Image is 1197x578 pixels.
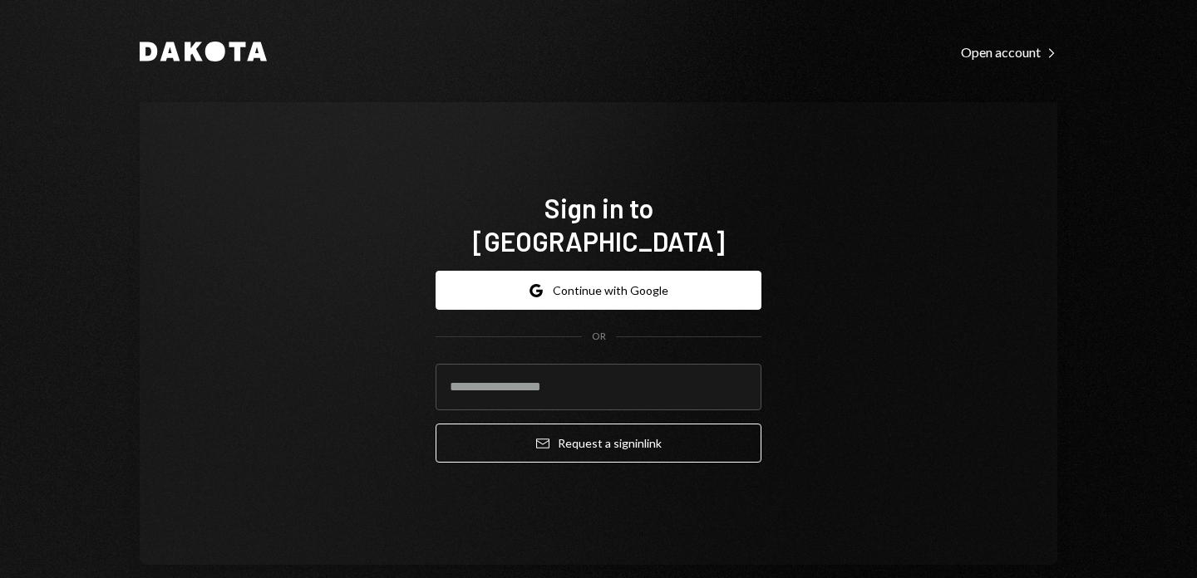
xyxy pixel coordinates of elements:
[592,330,606,344] div: OR
[961,42,1057,61] a: Open account
[436,424,761,463] button: Request a signinlink
[436,271,761,310] button: Continue with Google
[961,44,1057,61] div: Open account
[436,191,761,257] h1: Sign in to [GEOGRAPHIC_DATA]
